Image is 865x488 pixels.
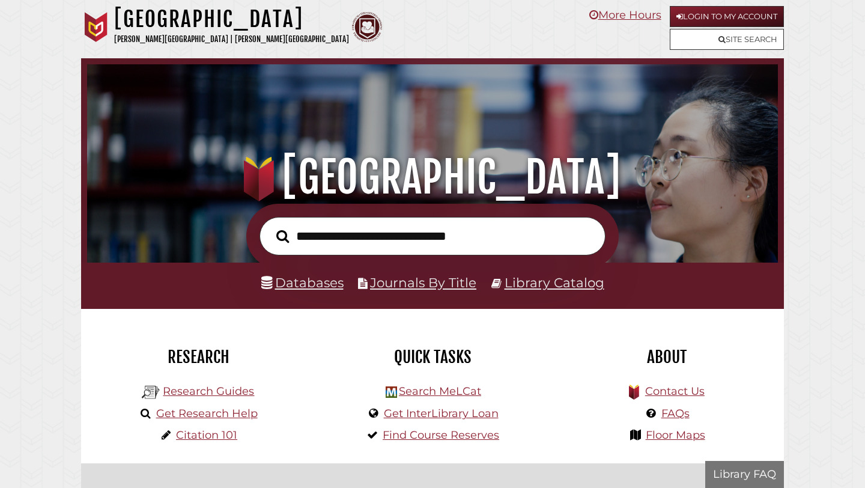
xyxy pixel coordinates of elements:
button: Search [270,227,295,246]
a: Research Guides [163,385,254,398]
a: Site Search [670,29,784,50]
p: [PERSON_NAME][GEOGRAPHIC_DATA] | [PERSON_NAME][GEOGRAPHIC_DATA] [114,32,349,46]
a: Login to My Account [670,6,784,27]
img: Calvin Theological Seminary [352,12,382,42]
a: Databases [261,275,344,290]
a: More Hours [589,8,661,22]
h2: Quick Tasks [324,347,541,367]
a: Get InterLibrary Loan [384,407,499,420]
a: Find Course Reserves [383,429,499,442]
img: Calvin University [81,12,111,42]
a: Library Catalog [505,275,604,290]
a: Contact Us [645,385,705,398]
a: FAQs [661,407,690,420]
a: Floor Maps [646,429,705,442]
a: Citation 101 [176,429,237,442]
h2: Research [90,347,306,367]
a: Get Research Help [156,407,258,420]
h1: [GEOGRAPHIC_DATA] [114,6,349,32]
h2: About [559,347,775,367]
img: Hekman Library Logo [142,383,160,401]
h1: [GEOGRAPHIC_DATA] [100,151,765,204]
img: Hekman Library Logo [386,386,397,398]
a: Search MeLCat [399,385,481,398]
a: Journals By Title [370,275,476,290]
i: Search [276,229,289,243]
